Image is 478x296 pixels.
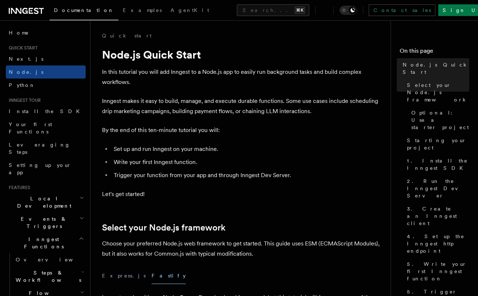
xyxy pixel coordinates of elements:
p: Inngest makes it easy to build, manage, and execute durable functions. Some use cases include sch... [102,96,385,116]
a: Select your Node.js framework [404,79,469,106]
h1: Node.js Quick Start [102,48,385,61]
a: Home [6,26,86,39]
span: Events & Triggers [6,215,79,230]
li: Write your first Inngest function. [111,157,385,167]
button: Events & Triggers [6,212,86,233]
a: Contact sales [369,4,435,16]
span: Node.js [9,69,43,75]
button: Toggle dark mode [340,6,357,15]
a: Optional: Use a starter project [408,106,469,134]
kbd: ⌘K [295,7,305,14]
span: Python [9,82,35,88]
span: Setting up your app [9,162,71,175]
a: Overview [13,253,86,266]
a: Python [6,79,86,92]
p: Let's get started! [102,189,385,199]
span: Select your Node.js framework [407,81,469,103]
a: 4. Set up the Inngest http endpoint [404,230,469,257]
button: Express.js [102,268,146,284]
a: Documentation [50,2,118,20]
a: 1. Install the Inngest SDK [404,154,469,175]
p: By the end of this ten-minute tutorial you will: [102,125,385,135]
a: Next.js [6,52,86,65]
p: Choose your preferred Node.js web framework to get started. This guide uses ESM (ECMAScript Modul... [102,239,385,259]
span: Starting your project [407,137,469,151]
span: Node.js Quick Start [403,61,469,76]
span: Quick start [6,45,38,51]
span: Your first Functions [9,121,52,135]
li: Set up and run Inngest on your machine. [111,144,385,154]
span: Local Development [6,195,79,209]
a: 3. Create an Inngest client [404,202,469,230]
span: Steps & Workflows [13,269,81,284]
button: Search...⌘K [237,4,309,16]
span: Features [6,185,30,191]
span: Inngest tour [6,97,41,103]
a: Examples [118,2,166,20]
a: 2. Run the Inngest Dev Server [404,175,469,202]
a: Node.js [6,65,86,79]
span: 4. Set up the Inngest http endpoint [407,233,469,255]
button: Fastify [152,268,186,284]
span: AgentKit [171,7,209,13]
span: Home [9,29,29,36]
a: Install the SDK [6,105,86,118]
span: Optional: Use a starter project [411,109,469,131]
li: Trigger your function from your app and through Inngest Dev Server. [111,170,385,180]
span: Overview [16,257,91,263]
span: Install the SDK [9,108,84,114]
span: Leveraging Steps [9,142,70,155]
span: Inngest Functions [6,236,79,250]
span: Examples [123,7,162,13]
span: 3. Create an Inngest client [407,205,469,227]
span: 1. Install the Inngest SDK [407,157,469,172]
h4: On this page [400,47,469,58]
span: Documentation [54,7,114,13]
button: Inngest Functions [6,233,86,253]
button: Steps & Workflows [13,266,86,287]
a: 5. Write your first Inngest function [404,257,469,285]
a: Starting your project [404,134,469,154]
span: Next.js [9,56,43,62]
button: Local Development [6,192,86,212]
a: Setting up your app [6,159,86,179]
a: Node.js Quick Start [400,58,469,79]
a: Select your Node.js framework [102,223,226,233]
span: 5. Write your first Inngest function [407,260,469,282]
a: Quick start [102,32,152,39]
a: Leveraging Steps [6,138,86,159]
a: AgentKit [166,2,213,20]
p: In this tutorial you will add Inngest to a Node.js app to easily run background tasks and build c... [102,67,385,87]
a: Your first Functions [6,118,86,138]
span: 2. Run the Inngest Dev Server [407,177,469,199]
